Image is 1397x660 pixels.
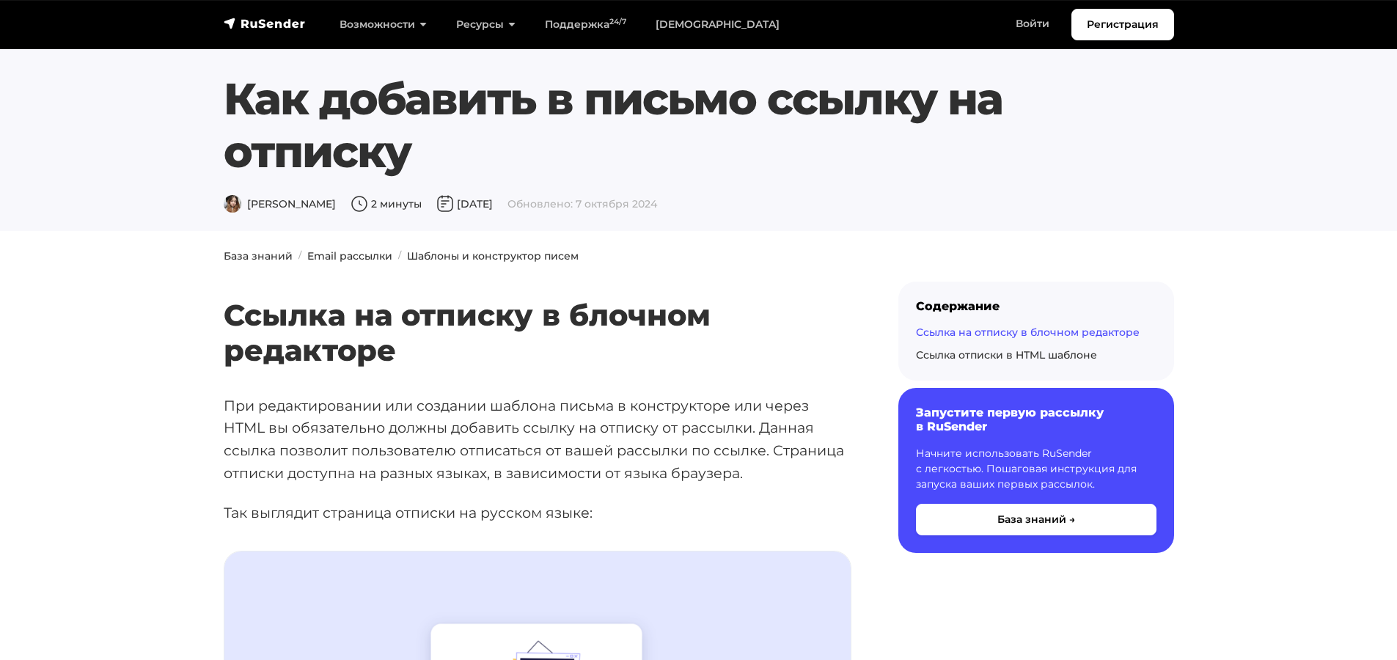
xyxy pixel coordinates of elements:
[916,348,1097,362] a: Ссылка отписки в HTML шаблоне
[916,504,1156,535] button: База знаний →
[215,249,1183,264] nav: breadcrumb
[224,254,851,368] h2: Ссылка на отписку в блочном редакторе
[224,502,851,524] p: Так выглядит страница отписки на русском языке:
[436,197,493,210] span: [DATE]
[224,73,1174,178] h1: Как добавить в письмо ссылку на отписку
[641,10,794,40] a: [DEMOGRAPHIC_DATA]
[224,249,293,263] a: База знаний
[441,10,530,40] a: Ресурсы
[224,16,306,31] img: RuSender
[530,10,641,40] a: Поддержка24/7
[224,197,336,210] span: [PERSON_NAME]
[1071,9,1174,40] a: Регистрация
[898,388,1174,552] a: Запустите первую рассылку в RuSender Начните использовать RuSender с легкостью. Пошаговая инструк...
[916,446,1156,492] p: Начните использовать RuSender с легкостью. Пошаговая инструкция для запуска ваших первых рассылок.
[407,249,579,263] a: Шаблоны и конструктор писем
[916,406,1156,433] h6: Запустите первую рассылку в RuSender
[916,326,1140,339] a: Ссылка на отписку в блочном редакторе
[507,197,657,210] span: Обновлено: 7 октября 2024
[351,197,422,210] span: 2 минуты
[307,249,392,263] a: Email рассылки
[325,10,441,40] a: Возможности
[916,299,1156,313] div: Содержание
[436,195,454,213] img: Дата публикации
[224,395,851,485] p: При редактировании или создании шаблона письма в конструкторе или через HTML вы обязательно должн...
[1001,9,1064,39] a: Войти
[351,195,368,213] img: Время чтения
[609,17,626,26] sup: 24/7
